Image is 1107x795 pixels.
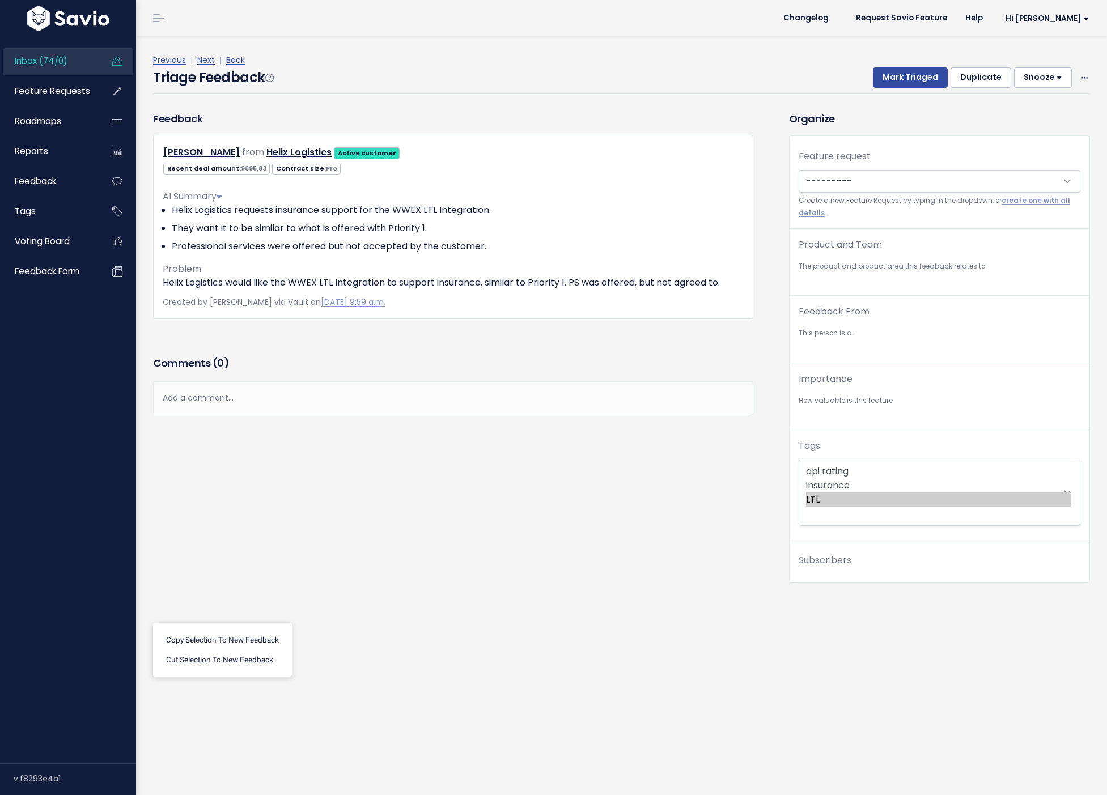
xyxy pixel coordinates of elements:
[847,10,956,27] a: Request Savio Feature
[3,228,94,254] a: Voting Board
[1014,67,1072,88] button: Snooze
[217,356,224,370] span: 0
[3,108,94,134] a: Roadmaps
[799,150,871,163] label: Feature request
[153,111,202,126] h3: Feedback
[188,54,195,66] span: |
[172,222,744,235] li: They want it to be similar to what is offered with Priority 1.
[956,10,992,27] a: Help
[14,764,136,793] div: v.f8293e4a1
[3,138,94,164] a: Reports
[799,439,820,453] label: Tags
[799,372,852,386] label: Importance
[266,146,332,159] a: Helix Logistics
[15,55,67,67] span: Inbox (74/0)
[153,67,273,88] h4: Triage Feedback
[789,111,1090,126] h3: Organize
[326,164,337,173] span: Pro
[272,163,341,175] span: Contract size:
[163,163,270,175] span: Recent deal amount:
[241,164,266,173] span: 9895.83
[806,478,1071,492] option: insurance
[992,10,1098,27] a: Hi [PERSON_NAME]
[15,145,48,157] span: Reports
[951,67,1011,88] button: Duplicate
[172,240,744,253] li: Professional services were offered but not accepted by the customer.
[217,54,224,66] span: |
[163,146,240,159] a: [PERSON_NAME]
[3,78,94,104] a: Feature Requests
[158,650,287,669] li: Cut selection to new Feedback
[799,196,1070,217] a: create one with all details
[15,235,70,247] span: Voting Board
[806,464,1071,478] option: api rating
[321,296,385,308] a: [DATE] 9:59 a.m.
[799,195,1080,219] small: Create a new Feature Request by typing in the dropdown, or .
[799,261,1080,273] small: The product and product area this feedback relates to
[799,395,1080,407] small: How valuable is this feature
[226,54,245,66] a: Back
[806,492,1071,507] option: LTL
[338,148,396,158] strong: Active customer
[153,355,753,371] h3: Comments ( )
[158,630,287,649] li: Copy selection to new Feedback
[799,238,882,252] label: Product and Team
[873,67,948,88] button: Mark Triaged
[783,14,829,22] span: Changelog
[153,54,186,66] a: Previous
[3,48,94,74] a: Inbox (74/0)
[15,265,79,277] span: Feedback form
[1006,14,1089,23] span: Hi [PERSON_NAME]
[15,205,36,217] span: Tags
[799,328,1080,339] small: This person is a...
[799,305,870,318] label: Feedback From
[799,554,851,567] span: Subscribers
[15,175,56,187] span: Feedback
[153,381,753,415] div: Add a comment...
[197,54,215,66] a: Next
[3,258,94,284] a: Feedback form
[163,276,744,290] p: Helix Logistics would like the WWEX LTL Integration to support insurance, similar to Priority 1. ...
[163,190,222,203] span: AI Summary
[242,146,264,159] span: from
[3,198,94,224] a: Tags
[15,85,90,97] span: Feature Requests
[3,168,94,194] a: Feedback
[172,203,744,217] li: Helix Logistics requests insurance support for the WWEX LTL Integration.
[15,115,61,127] span: Roadmaps
[163,296,385,308] span: Created by [PERSON_NAME] via Vault on
[163,262,201,275] span: Problem
[24,6,112,31] img: logo-white.9d6f32f41409.svg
